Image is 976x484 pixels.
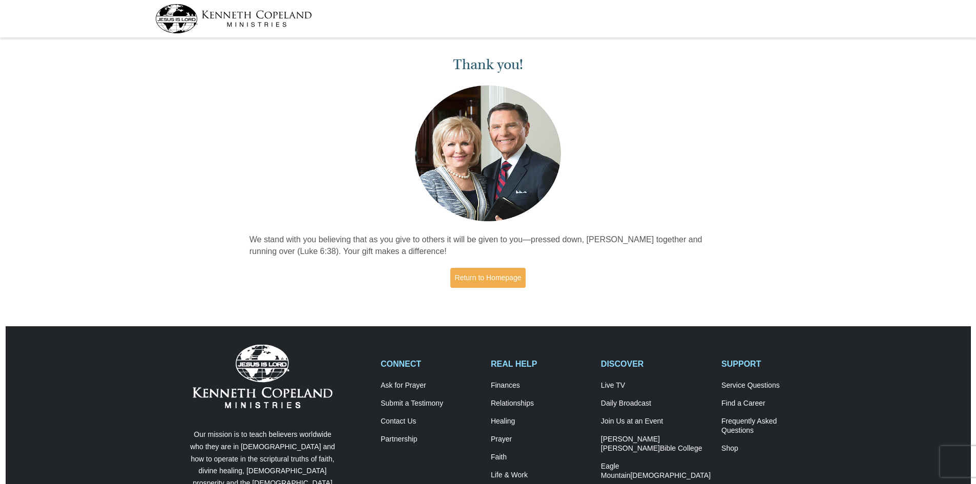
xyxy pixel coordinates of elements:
[491,453,590,462] a: Faith
[721,444,821,453] a: Shop
[412,83,564,224] img: Kenneth and Gloria
[491,399,590,408] a: Relationships
[491,435,590,444] a: Prayer
[601,381,711,390] a: Live TV
[721,417,821,435] a: Frequently AskedQuestions
[601,462,711,480] a: Eagle Mountain[DEMOGRAPHIC_DATA]
[491,359,590,369] h2: REAL HELP
[601,417,711,426] a: Join Us at an Event
[381,435,480,444] a: Partnership
[601,399,711,408] a: Daily Broadcast
[381,417,480,426] a: Contact Us
[155,4,312,33] img: kcm-header-logo.svg
[193,345,333,408] img: Kenneth Copeland Ministries
[721,381,821,390] a: Service Questions
[721,359,821,369] h2: SUPPORT
[660,444,702,452] span: Bible College
[601,435,711,453] a: [PERSON_NAME] [PERSON_NAME]Bible College
[721,399,821,408] a: Find a Career
[381,399,480,408] a: Submit a Testimony
[491,381,590,390] a: Finances
[450,268,526,288] a: Return to Homepage
[491,417,590,426] a: Healing
[491,471,590,480] a: Life & Work
[601,359,711,369] h2: DISCOVER
[250,234,727,258] p: We stand with you believing that as you give to others it will be given to you—pressed down, [PER...
[381,359,480,369] h2: CONNECT
[250,56,727,73] h1: Thank you!
[381,381,480,390] a: Ask for Prayer
[630,471,711,479] span: [DEMOGRAPHIC_DATA]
